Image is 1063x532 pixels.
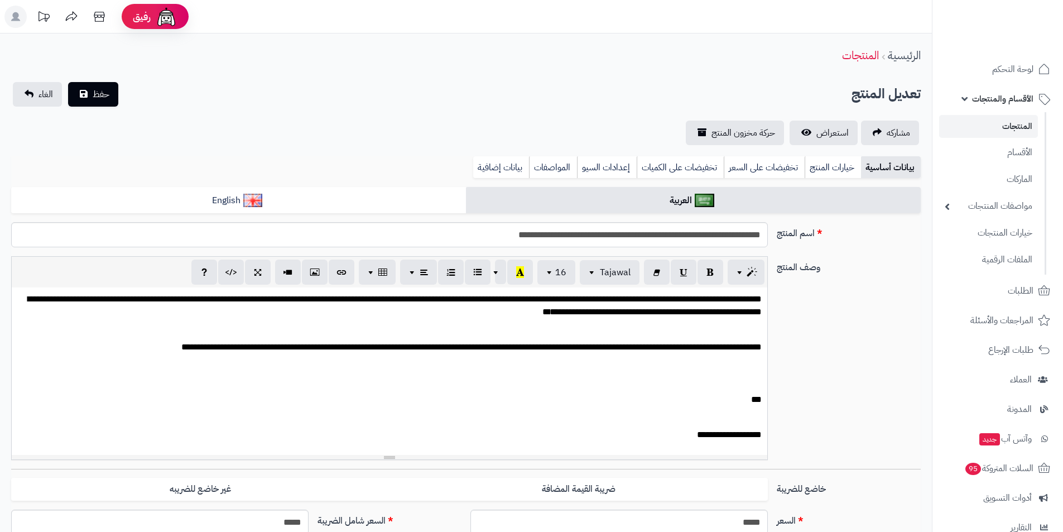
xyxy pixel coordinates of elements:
a: المراجعات والأسئلة [939,307,1056,334]
label: غير خاضع للضريبه [11,478,389,501]
span: طلبات الإرجاع [988,342,1033,358]
span: المراجعات والأسئلة [970,313,1033,328]
label: وصف المنتج [772,256,925,274]
a: خيارات المنتج [805,156,861,179]
a: استعراض [790,121,858,145]
a: خيارات المنتجات [939,221,1038,245]
a: مواصفات المنتجات [939,194,1038,218]
a: أدوات التسويق [939,485,1056,511]
label: اسم المنتج [772,222,925,240]
label: السعر [772,510,925,528]
span: جديد [979,433,1000,445]
a: بيانات إضافية [473,156,529,179]
span: رفيق [133,10,151,23]
a: إعدادات السيو [577,156,637,179]
a: تخفيضات على الكميات [637,156,724,179]
span: الأقسام والمنتجات [972,91,1033,107]
label: السعر شامل الضريبة [313,510,466,528]
a: الطلبات [939,277,1056,304]
a: تحديثات المنصة [30,6,57,31]
span: لوحة التحكم [992,61,1033,77]
a: العربية [466,187,921,214]
button: Tajawal [580,260,639,285]
img: العربية [695,194,714,207]
label: خاضع للضريبة [772,478,925,496]
a: حركة مخزون المنتج [686,121,784,145]
a: العملاء [939,366,1056,393]
span: الغاء [39,88,53,101]
a: المدونة [939,396,1056,423]
span: حفظ [93,88,109,101]
a: مشاركه [861,121,919,145]
img: English [243,194,263,207]
a: طلبات الإرجاع [939,337,1056,363]
a: الماركات [939,167,1038,191]
button: حفظ [68,82,118,107]
a: الملفات الرقمية [939,248,1038,272]
span: العملاء [1010,372,1032,387]
a: السلات المتروكة95 [939,455,1056,482]
h2: تعديل المنتج [852,83,921,106]
span: أدوات التسويق [983,490,1032,506]
span: 16 [555,266,566,279]
a: الأقسام [939,141,1038,165]
img: logo-2.png [987,30,1052,53]
a: الرئيسية [888,47,921,64]
a: English [11,187,466,214]
span: مشاركه [887,126,910,140]
a: لوحة التحكم [939,56,1056,83]
span: حركة مخزون المنتج [711,126,775,140]
img: ai-face.png [155,6,177,28]
a: الغاء [13,82,62,107]
span: 95 [965,463,981,475]
span: Tajawal [600,266,631,279]
a: المواصفات [529,156,577,179]
a: بيانات أساسية [861,156,921,179]
a: المنتجات [842,47,879,64]
a: المنتجات [939,115,1038,138]
a: تخفيضات على السعر [724,156,805,179]
span: الطلبات [1008,283,1033,299]
span: السلات المتروكة [964,461,1033,476]
span: المدونة [1007,401,1032,417]
button: 16 [537,260,575,285]
span: استعراض [816,126,849,140]
label: ضريبة القيمة المضافة [389,478,768,501]
a: وآتس آبجديد [939,425,1056,452]
span: وآتس آب [978,431,1032,447]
